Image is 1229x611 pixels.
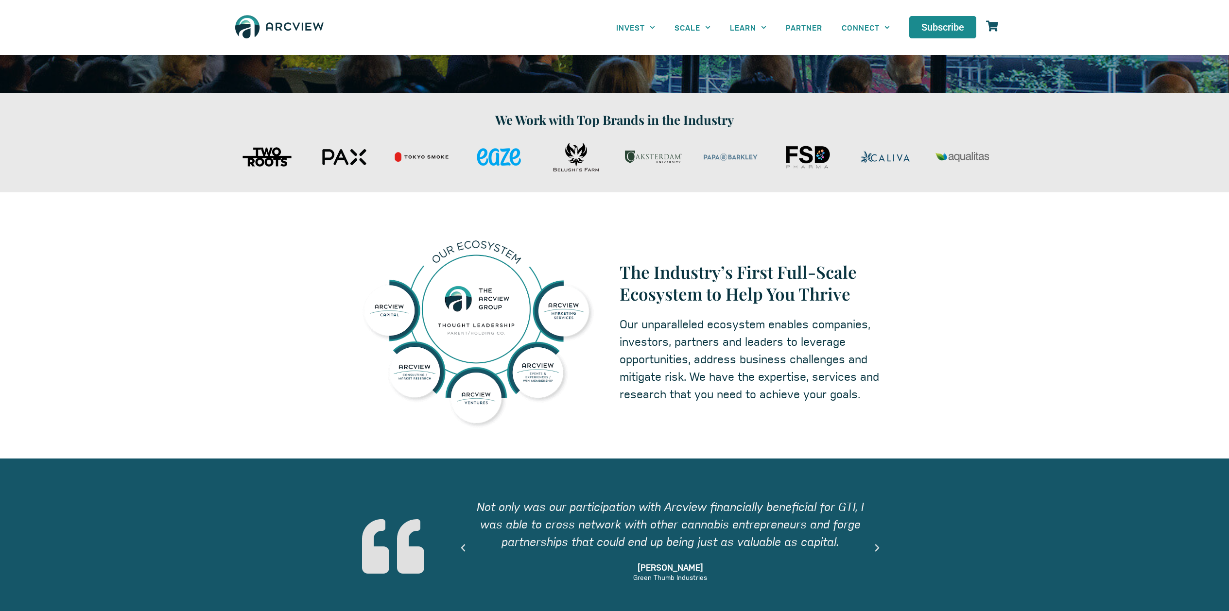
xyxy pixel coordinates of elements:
div: FSD Pharma 125x75 [772,139,844,175]
div: PAX 125x75 [308,139,381,175]
div: 6 / 7 [463,488,877,609]
span: [PERSON_NAME] [633,562,707,573]
div: 2 / 22 [231,139,303,175]
div: 4 / 22 [385,139,458,175]
div: 5 / 22 [463,139,535,175]
p: Our unparalleled ecosystem enables companies, investors, partners and leaders to leverage opportu... [620,315,887,402]
a: CONNECT [832,17,900,38]
div: Papa & Barkley 125x75 [694,139,767,175]
h1: The Industry’s First Full-Scale Ecosystem to Help You Thrive [620,261,887,305]
div: 7 / 22 [617,139,690,175]
div: Oaksterdam University [617,139,690,175]
a: SCALE [665,17,720,38]
div: Previous slide [458,543,468,553]
span: Green Thumb Industries [633,572,707,581]
div: Caliva 125x75 [849,139,921,175]
img: The Arcview Group [231,10,328,45]
div: Not only was our participation with Arcview financially beneficial for GTI, I was able to cross n... [473,497,867,550]
div: Slides [231,139,999,175]
div: 11 / 22 [926,139,999,175]
div: 10 / 22 [849,139,921,175]
div: 6 / 22 [540,139,612,175]
div: brand-aqualitas [926,139,999,175]
span: Subscribe [921,22,964,32]
div: Slides [463,488,877,609]
div: 9 / 22 [772,139,844,175]
div: Tokyo Smoke 125x75 [385,139,458,175]
a: INVEST [606,17,665,38]
div: 8 / 22 [694,139,767,175]
div: Belushi's Farm 125x75 [540,139,612,175]
div: Eaze 125x75 [463,139,535,175]
h1: We Work with Top Brands in the Industry [231,110,999,129]
nav: Menu [606,17,900,38]
a: PARTNER [776,17,832,38]
div: 3 / 22 [308,139,381,175]
a: Subscribe [909,16,976,38]
div: Two Roots 125x75 [231,139,303,175]
a: LEARN [720,17,776,38]
div: Next slide [872,543,882,553]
